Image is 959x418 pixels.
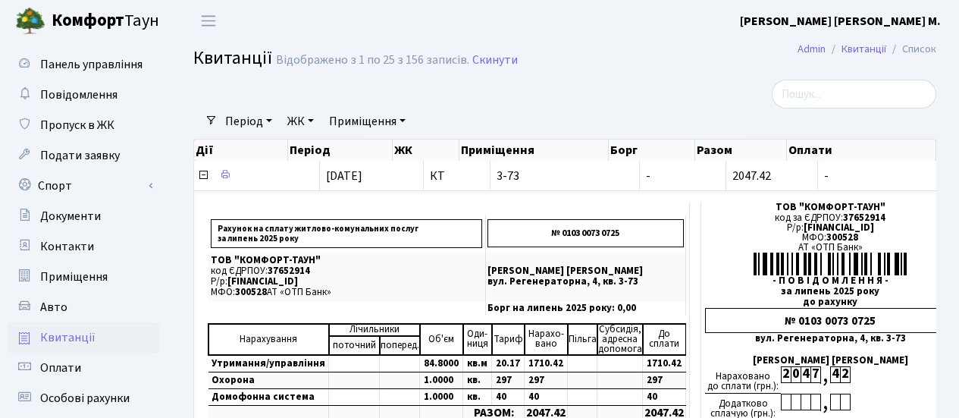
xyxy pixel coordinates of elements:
[705,203,955,212] div: ТОВ "КОМФОРТ-ТАУН"
[787,140,936,161] th: Оплати
[826,231,858,244] span: 300528
[40,208,101,225] span: Документи
[459,140,608,161] th: Приміщення
[463,324,492,355] td: Оди- ниця
[219,108,278,134] a: Період
[380,336,420,355] td: поперед.
[597,324,643,355] td: Субсидія, адресна допомога
[463,372,492,388] td: кв.
[8,140,159,171] a: Подати заявку
[791,366,801,383] div: 0
[208,355,329,372] td: Утримання/управління
[497,170,632,182] span: 3-73
[781,366,791,383] div: 2
[695,140,787,161] th: Разом
[886,41,936,58] li: Список
[420,388,463,405] td: 1.0000
[194,140,288,161] th: Дії
[40,238,94,255] span: Контакти
[705,287,955,297] div: за липень 2025 року
[281,108,320,134] a: ЖК
[8,322,159,353] a: Квитанції
[40,299,67,316] span: Авто
[646,168,650,184] span: -
[276,53,469,68] div: Відображено з 1 по 25 з 156 записів.
[525,355,568,372] td: 1710.42
[801,366,810,383] div: 4
[40,56,143,73] span: Панель управління
[487,219,684,247] p: № 0103 0073 0725
[492,355,525,372] td: 20.17
[329,324,420,336] td: Лічильники
[40,329,96,346] span: Квитанції
[740,12,941,30] a: [PERSON_NAME] [PERSON_NAME] М.
[235,285,267,299] span: 300528
[40,269,108,285] span: Приміщення
[705,297,955,307] div: до рахунку
[705,213,955,223] div: код за ЄДРПОУ:
[472,53,518,68] a: Скинути
[487,303,684,313] p: Борг на липень 2025 року: 0,00
[841,41,886,57] a: Квитанції
[492,324,525,355] td: Тариф
[329,336,380,355] td: поточний
[487,266,684,276] p: [PERSON_NAME] [PERSON_NAME]
[211,219,482,248] p: Рахунок на сплату житлово-комунальних послуг за липень 2025 року
[323,108,412,134] a: Приміщення
[740,13,941,30] b: [PERSON_NAME] [PERSON_NAME] М.
[705,356,955,366] div: [PERSON_NAME] [PERSON_NAME]
[8,80,159,110] a: Повідомлення
[40,86,118,103] span: Повідомлення
[772,80,936,108] input: Пошук...
[15,6,45,36] img: logo.png
[208,388,329,405] td: Домофонна система
[8,262,159,292] a: Приміщення
[420,372,463,388] td: 1.0000
[798,41,826,57] a: Admin
[227,275,298,288] span: [FINANCIAL_ID]
[8,353,159,383] a: Оплати
[8,110,159,140] a: Пропуск в ЖК
[40,147,120,164] span: Подати заявку
[643,388,686,405] td: 40
[193,45,272,71] span: Квитанції
[643,372,686,388] td: 297
[211,288,482,297] p: МФО: АТ «ОТП Банк»
[8,49,159,80] a: Панель управління
[492,372,525,388] td: 297
[40,360,81,376] span: Оплати
[8,292,159,322] a: Авто
[52,8,159,34] span: Таун
[705,233,955,243] div: МФО:
[705,223,955,233] div: Р/р:
[8,383,159,413] a: Особові рахунки
[775,33,959,65] nav: breadcrumb
[705,334,955,344] div: вул. Регенераторна, 4, кв. 3-73
[393,140,459,161] th: ЖК
[326,168,362,184] span: [DATE]
[705,308,955,333] div: № 0103 0073 0725
[732,168,771,184] span: 2047.42
[568,324,597,355] td: Пільга
[211,266,482,276] p: код ЄДРПОУ:
[810,366,820,383] div: 7
[843,211,885,225] span: 37652914
[705,276,955,286] div: - П О В І Д О М Л Е Н Н Я -
[820,366,830,384] div: ,
[40,390,130,407] span: Особові рахунки
[190,8,227,33] button: Переключити навігацію
[420,324,463,355] td: Об'єм
[840,366,850,383] div: 2
[8,201,159,231] a: Документи
[430,170,484,182] span: КТ
[820,394,830,411] div: ,
[8,231,159,262] a: Контакти
[208,324,329,355] td: Нарахування
[8,171,159,201] a: Спорт
[268,264,310,278] span: 37652914
[211,256,482,266] p: ТОВ "КОМФОРТ-ТАУН"
[525,388,568,405] td: 40
[705,243,955,253] div: АТ «ОТП Банк»
[705,366,781,394] div: Нараховано до сплати (грн.):
[52,8,124,33] b: Комфорт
